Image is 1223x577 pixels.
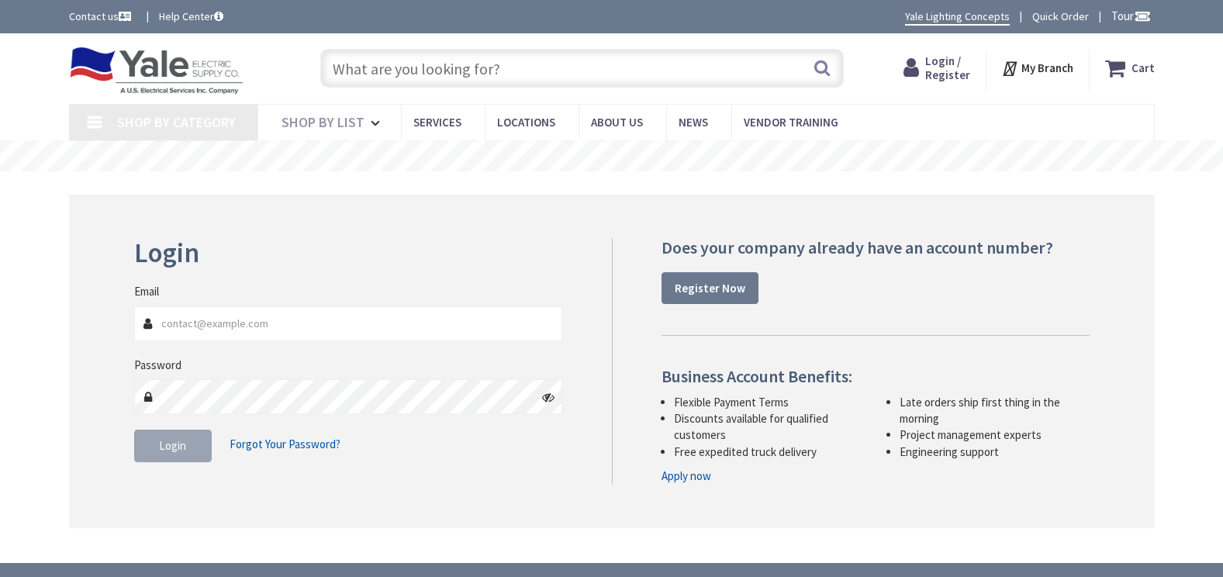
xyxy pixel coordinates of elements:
[134,283,159,299] label: Email
[662,238,1090,257] h4: Does your company already have an account number?
[662,367,1090,385] h4: Business Account Benefits:
[159,438,186,453] span: Login
[900,394,1090,427] li: Late orders ship first thing in the morning
[159,9,223,24] a: Help Center
[320,49,844,88] input: What are you looking for?
[662,272,758,305] a: Register Now
[134,357,181,373] label: Password
[900,444,1090,460] li: Engineering support
[1021,60,1073,75] strong: My Branch
[134,306,563,341] input: Email
[675,281,745,295] strong: Register Now
[413,115,461,130] span: Services
[662,468,711,484] a: Apply now
[69,47,244,95] img: Yale Electric Supply Co.
[744,115,838,130] span: Vendor Training
[679,115,708,130] span: News
[903,54,970,82] a: Login / Register
[117,113,236,131] span: Shop By Category
[542,391,554,403] i: Click here to show/hide password
[1105,54,1155,82] a: Cart
[674,444,864,460] li: Free expedited truck delivery
[674,410,864,444] li: Discounts available for qualified customers
[674,394,864,410] li: Flexible Payment Terms
[230,437,340,451] span: Forgot Your Password?
[134,430,212,462] button: Login
[1131,54,1155,82] strong: Cart
[497,115,555,130] span: Locations
[925,54,970,82] span: Login / Register
[905,9,1010,26] a: Yale Lighting Concepts
[1001,54,1073,82] div: My Branch
[134,238,563,268] h2: Login
[69,9,134,24] a: Contact us
[900,427,1090,443] li: Project management experts
[1111,9,1151,23] span: Tour
[230,430,340,459] a: Forgot Your Password?
[1032,9,1089,24] a: Quick Order
[282,113,364,131] span: Shop By List
[591,115,643,130] span: About Us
